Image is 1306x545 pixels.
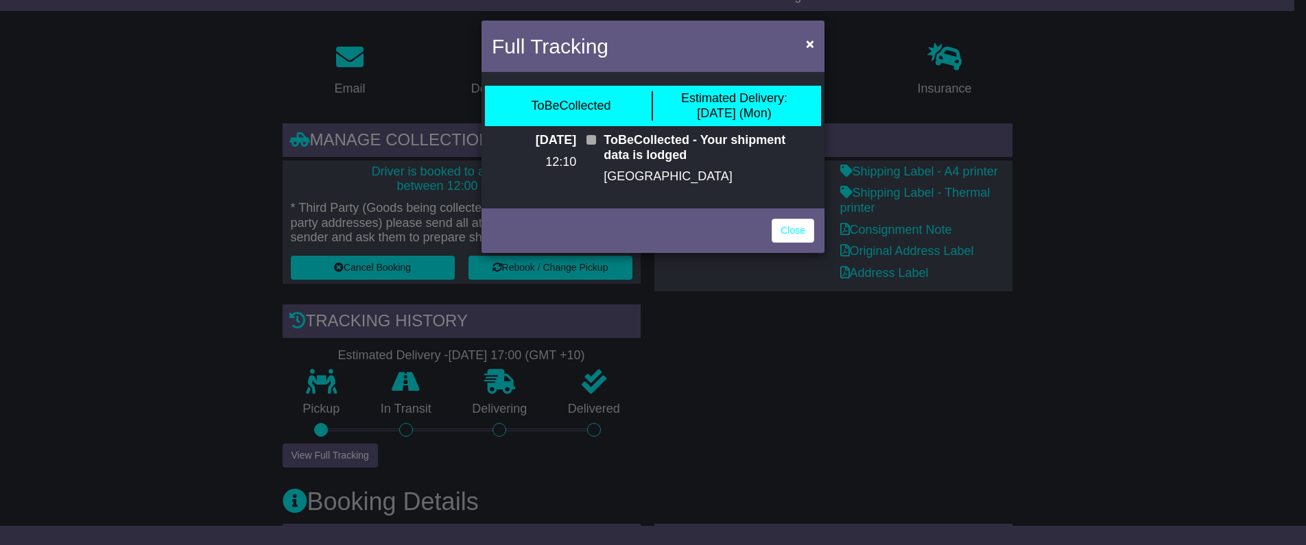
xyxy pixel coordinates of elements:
button: Close [799,29,821,58]
p: [GEOGRAPHIC_DATA] [604,169,814,184]
h4: Full Tracking [492,31,608,62]
div: ToBeCollected [531,99,610,114]
span: × [806,36,814,51]
p: 12:10 [492,155,576,170]
div: [DATE] (Mon) [681,91,787,121]
p: ToBeCollected - Your shipment data is lodged [604,133,814,162]
a: Close [772,219,814,243]
p: [DATE] [492,133,576,148]
span: Estimated Delivery: [681,91,787,105]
